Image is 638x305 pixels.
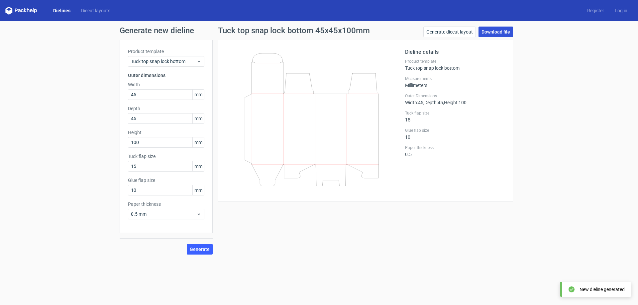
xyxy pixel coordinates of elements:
h2: Dieline details [405,48,505,56]
label: Measurements [405,76,505,81]
span: mm [192,161,204,171]
span: , Depth : 45 [423,100,443,105]
div: 0.5 [405,145,505,157]
span: , Height : 100 [443,100,467,105]
span: mm [192,185,204,195]
label: Product template [128,48,204,55]
span: Generate [190,247,210,252]
label: Glue flap size [128,177,204,184]
label: Paper thickness [128,201,204,207]
label: Height [128,129,204,136]
div: New dieline generated [580,286,625,293]
a: Log in [609,7,633,14]
label: Depth [128,105,204,112]
label: Product template [405,59,505,64]
label: Width [128,81,204,88]
h3: Outer dimensions [128,72,204,79]
a: Generate diecut layout [423,27,476,37]
label: Tuck flap size [128,153,204,160]
span: mm [192,137,204,147]
a: Download file [478,27,513,37]
a: Diecut layouts [76,7,116,14]
label: Glue flap size [405,128,505,133]
div: Millimeters [405,76,505,88]
h1: Tuck top snap lock bottom 45x45x100mm [218,27,370,35]
a: Dielines [48,7,76,14]
h1: Generate new dieline [120,27,518,35]
label: Paper thickness [405,145,505,150]
span: mm [192,114,204,123]
label: Tuck flap size [405,111,505,116]
label: Outer Dimensions [405,93,505,99]
div: 10 [405,128,505,140]
div: 15 [405,111,505,122]
span: 0.5 mm [131,211,196,217]
button: Generate [187,244,213,255]
a: Register [582,7,609,14]
span: Width : 45 [405,100,423,105]
span: mm [192,90,204,100]
div: Tuck top snap lock bottom [405,59,505,71]
span: Tuck top snap lock bottom [131,58,196,65]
